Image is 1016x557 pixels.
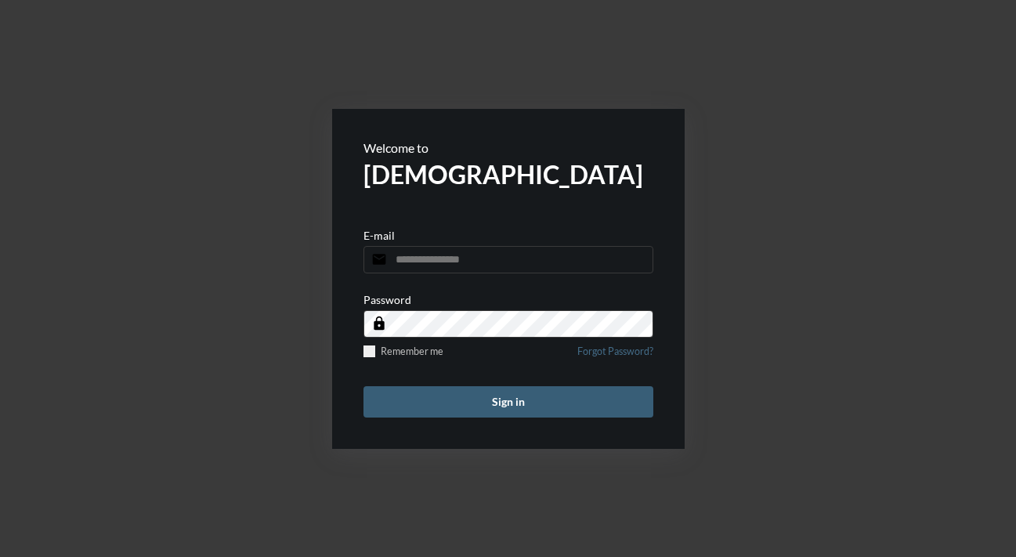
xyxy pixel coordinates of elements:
p: Welcome to [363,140,653,155]
p: Password [363,293,411,306]
p: E-mail [363,229,395,242]
label: Remember me [363,345,443,357]
button: Sign in [363,386,653,418]
h2: [DEMOGRAPHIC_DATA] [363,159,653,190]
a: Forgot Password? [577,345,653,367]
